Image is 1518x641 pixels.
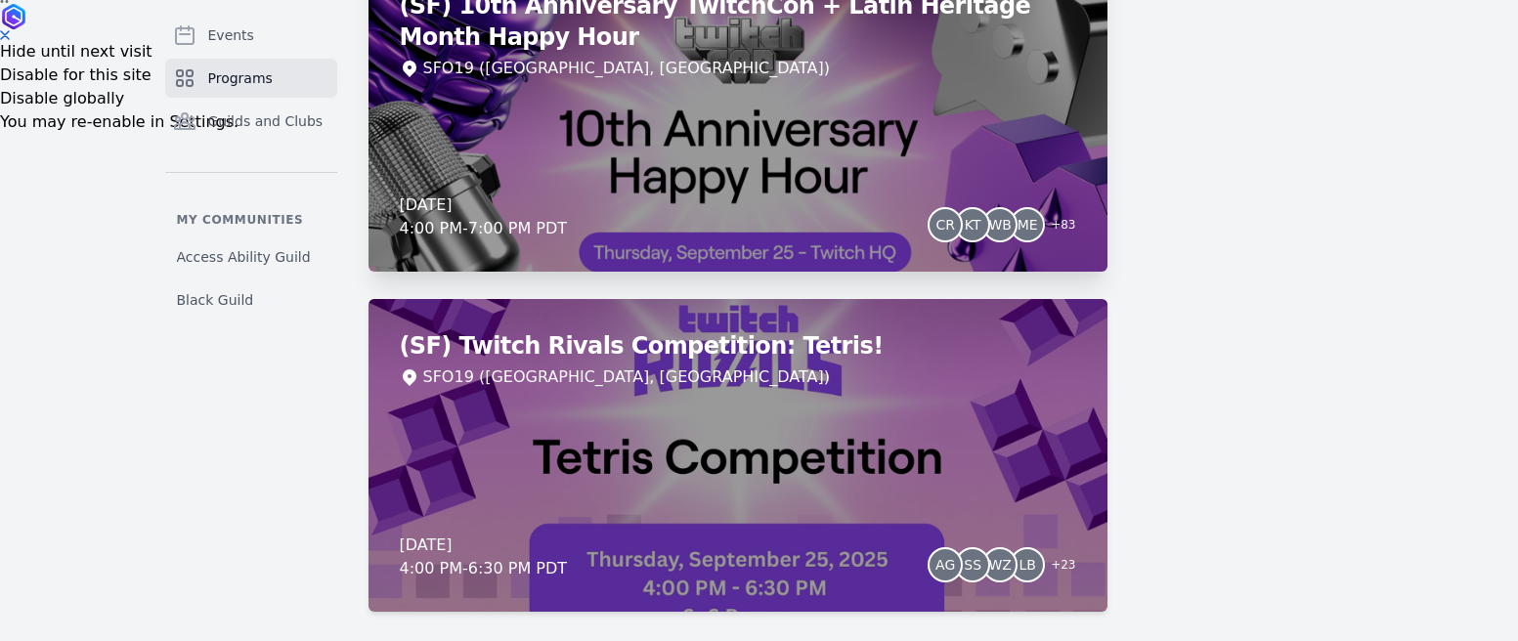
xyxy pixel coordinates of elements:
[165,59,337,98] a: Programs
[935,558,955,572] span: AG
[165,102,337,141] a: Guilds and Clubs
[964,558,981,572] span: SS
[165,16,337,318] nav: Sidebar
[208,68,273,88] span: Programs
[400,534,568,580] div: [DATE] 4:00 PM - 6:30 PM PDT
[165,16,337,55] a: Events
[400,193,568,240] div: [DATE] 4:00 PM - 7:00 PM PDT
[965,218,981,232] span: KT
[208,111,324,131] span: Guilds and Clubs
[423,57,830,80] div: SFO19 ([GEOGRAPHIC_DATA], [GEOGRAPHIC_DATA])
[1018,218,1038,232] span: ME
[165,212,337,228] p: My communities
[1019,558,1035,572] span: LB
[423,365,830,389] div: SFO19 ([GEOGRAPHIC_DATA], [GEOGRAPHIC_DATA])
[165,239,337,275] a: Access Ability Guild
[165,282,337,318] a: Black Guild
[988,218,1011,232] span: WB
[177,247,311,267] span: Access Ability Guild
[1039,213,1075,240] span: + 83
[369,299,1107,612] a: (SF) Twitch Rivals Competition: Tetris!SFO19 ([GEOGRAPHIC_DATA], [GEOGRAPHIC_DATA])[DATE]4:00 PM-...
[208,25,254,45] span: Events
[400,330,1076,362] h2: (SF) Twitch Rivals Competition: Tetris!
[177,290,254,310] span: Black Guild
[1039,553,1075,580] span: + 23
[988,558,1011,572] span: WZ
[935,218,955,232] span: CR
